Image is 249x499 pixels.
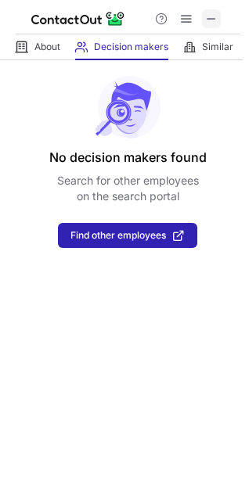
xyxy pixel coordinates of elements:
[94,76,161,138] img: No leads found
[70,230,166,241] span: Find other employees
[202,41,233,53] span: Similar
[58,223,197,248] button: Find other employees
[31,9,125,28] img: ContactOut v5.3.10
[94,41,168,53] span: Decision makers
[57,173,199,204] p: Search for other employees on the search portal
[34,41,60,53] span: About
[49,148,207,167] header: No decision makers found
